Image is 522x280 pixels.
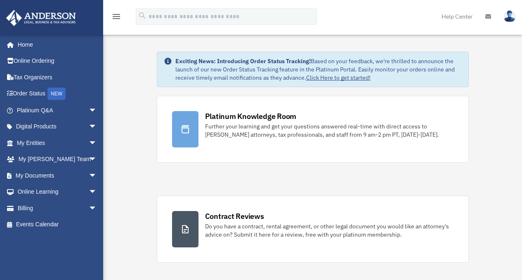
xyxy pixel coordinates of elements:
a: Online Learningarrow_drop_down [6,184,109,200]
span: arrow_drop_down [89,135,105,152]
a: Tax Organizers [6,69,109,85]
div: Platinum Knowledge Room [205,111,297,121]
span: arrow_drop_down [89,151,105,168]
span: arrow_drop_down [89,119,105,135]
a: My Entitiesarrow_drop_down [6,135,109,151]
a: Contract Reviews Do you have a contract, rental agreement, or other legal document you would like... [157,196,469,263]
i: menu [111,12,121,21]
span: arrow_drop_down [89,167,105,184]
a: Online Ordering [6,53,109,69]
a: Home [6,36,105,53]
img: User Pic [503,10,516,22]
div: Further your learning and get your questions answered real-time with direct access to [PERSON_NAM... [205,122,454,139]
a: Click Here to get started! [306,74,371,81]
a: Events Calendar [6,216,109,233]
div: NEW [47,88,66,100]
a: Platinum Knowledge Room Further your learning and get your questions answered real-time with dire... [157,96,469,163]
span: arrow_drop_down [89,184,105,201]
a: My Documentsarrow_drop_down [6,167,109,184]
a: menu [111,14,121,21]
a: Order StatusNEW [6,85,109,102]
a: Platinum Q&Aarrow_drop_down [6,102,109,119]
a: Billingarrow_drop_down [6,200,109,216]
span: arrow_drop_down [89,200,105,217]
i: search [138,11,147,20]
div: Based on your feedback, we're thrilled to announce the launch of our new Order Status Tracking fe... [175,57,462,82]
div: Do you have a contract, rental agreement, or other legal document you would like an attorney's ad... [205,222,454,239]
strong: Exciting News: Introducing Order Status Tracking! [175,57,311,65]
span: arrow_drop_down [89,102,105,119]
img: Anderson Advisors Platinum Portal [4,10,78,26]
div: Contract Reviews [205,211,264,221]
a: Digital Productsarrow_drop_down [6,119,109,135]
a: My [PERSON_NAME] Teamarrow_drop_down [6,151,109,168]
